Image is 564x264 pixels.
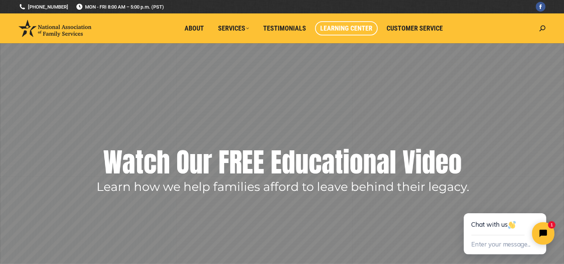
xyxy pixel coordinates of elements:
[76,3,164,10] span: MON - FRI 8:00 AM – 5:00 p.m. (PST)
[315,21,378,35] a: Learning Center
[185,24,204,32] span: About
[218,24,249,32] span: Services
[381,21,448,35] a: Customer Service
[19,20,91,37] img: National Association of Family Services
[19,3,68,10] a: [PHONE_NUMBER]
[103,144,462,181] rs-layer: Watch Our FREE Educational Video
[263,24,306,32] span: Testimonials
[97,181,469,192] rs-layer: Learn how we help families afford to leave behind their legacy.
[320,24,372,32] span: Learning Center
[258,21,311,35] a: Testimonials
[447,189,564,264] iframe: Tidio Chat
[536,2,545,12] a: Facebook page opens in new window
[387,24,443,32] span: Customer Service
[179,21,209,35] a: About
